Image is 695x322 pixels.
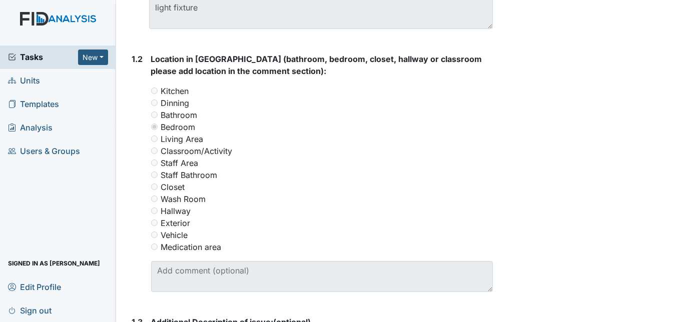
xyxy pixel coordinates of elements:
input: Staff Area [151,159,158,166]
label: Living Area [161,133,204,145]
label: Staff Area [161,157,199,169]
input: Exterior [151,219,158,226]
label: Dinning [161,97,190,109]
input: Staff Bathroom [151,171,158,178]
label: 1.2 [132,53,143,65]
input: Bathroom [151,111,158,118]
input: Classroom/Activity [151,147,158,154]
input: Kitchen [151,87,158,94]
input: Hallway [151,207,158,214]
span: Edit Profile [8,279,61,294]
input: Wash Room [151,195,158,202]
span: Units [8,73,40,88]
label: Medication area [161,241,222,253]
input: Closet [151,183,158,190]
span: Users & Groups [8,143,80,159]
span: Location in [GEOGRAPHIC_DATA] (bathroom, bedroom, closet, hallway or classroom please add locatio... [151,54,482,76]
label: Vehicle [161,229,188,241]
input: Bedroom [151,123,158,130]
input: Vehicle [151,231,158,238]
label: Hallway [161,205,191,217]
label: Staff Bathroom [161,169,218,181]
span: Templates [8,96,59,112]
label: Bathroom [161,109,198,121]
input: Medication area [151,243,158,250]
button: New [78,49,108,65]
label: Kitchen [161,85,189,97]
label: Bedroom [161,121,196,133]
input: Dinning [151,99,158,106]
span: Sign out [8,302,52,318]
a: Tasks [8,51,78,63]
label: Wash Room [161,193,206,205]
label: Classroom/Activity [161,145,233,157]
label: Closet [161,181,185,193]
input: Living Area [151,135,158,142]
span: Analysis [8,120,53,135]
span: Signed in as [PERSON_NAME] [8,255,100,271]
label: Exterior [161,217,191,229]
